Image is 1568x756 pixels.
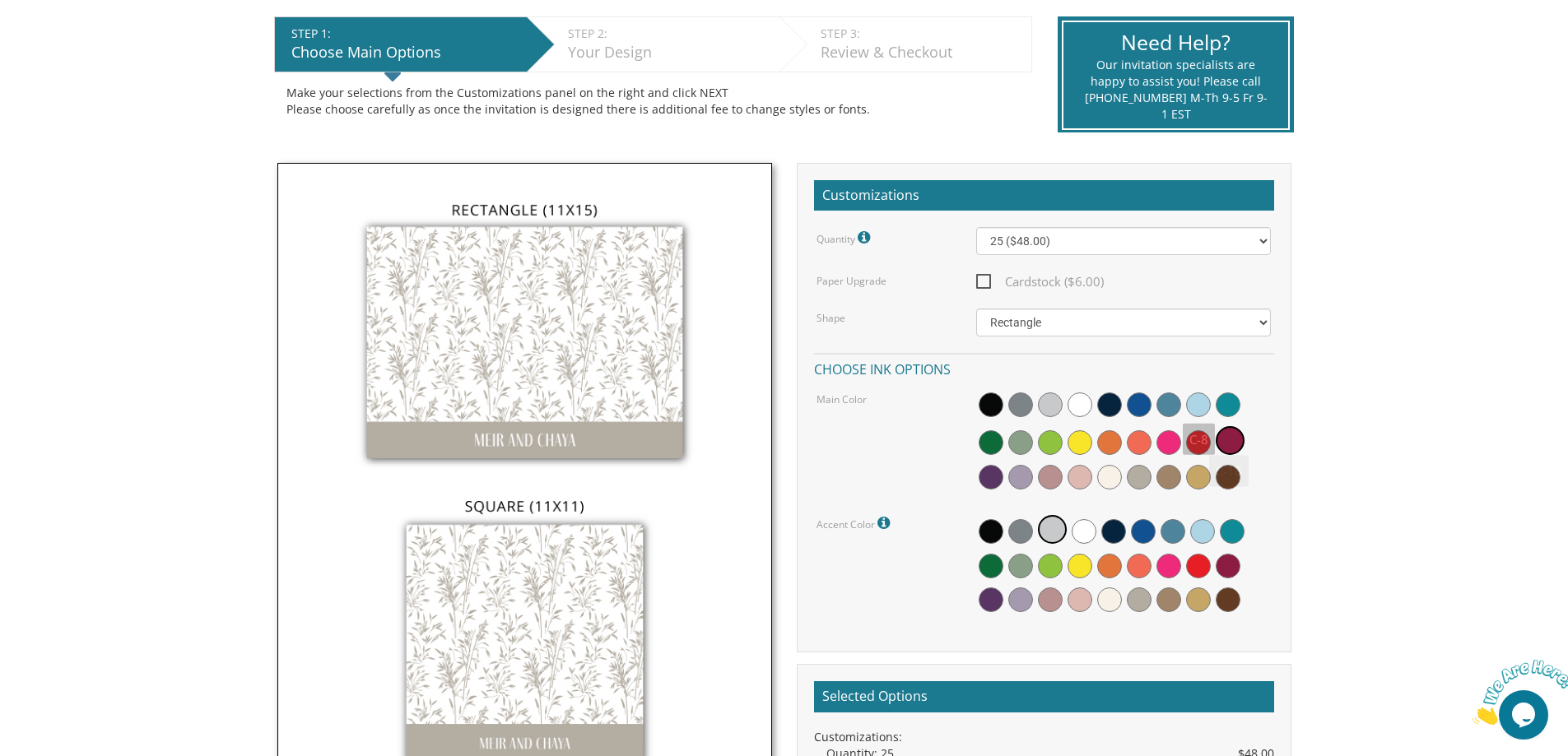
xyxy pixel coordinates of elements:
iframe: chat widget [1466,653,1568,731]
label: Main Color [817,392,867,406]
span: Cardstock ($6.00) [976,271,1104,292]
img: Chat attention grabber [7,7,109,72]
label: Paper Upgrade [817,274,886,288]
h4: Choose ink options [814,353,1274,382]
div: STEP 2: [568,26,771,42]
div: Need Help? [1084,28,1268,58]
div: Choose Main Options [291,42,519,63]
label: Quantity [817,227,874,248]
label: Accent Color [817,513,894,534]
div: Customizations: [814,729,1274,745]
h2: Selected Options [814,681,1274,712]
div: Make your selections from the Customizations panel on the right and click NEXT Please choose care... [286,85,1020,118]
div: STEP 3: [821,26,1023,42]
div: Your Design [568,42,771,63]
label: Shape [817,311,845,325]
h2: Customizations [814,180,1274,211]
div: Review & Checkout [821,42,1023,63]
div: Our invitation specialists are happy to assist you! Please call [PHONE_NUMBER] M-Th 9-5 Fr 9-1 EST [1084,57,1268,123]
div: STEP 1: [291,26,519,42]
